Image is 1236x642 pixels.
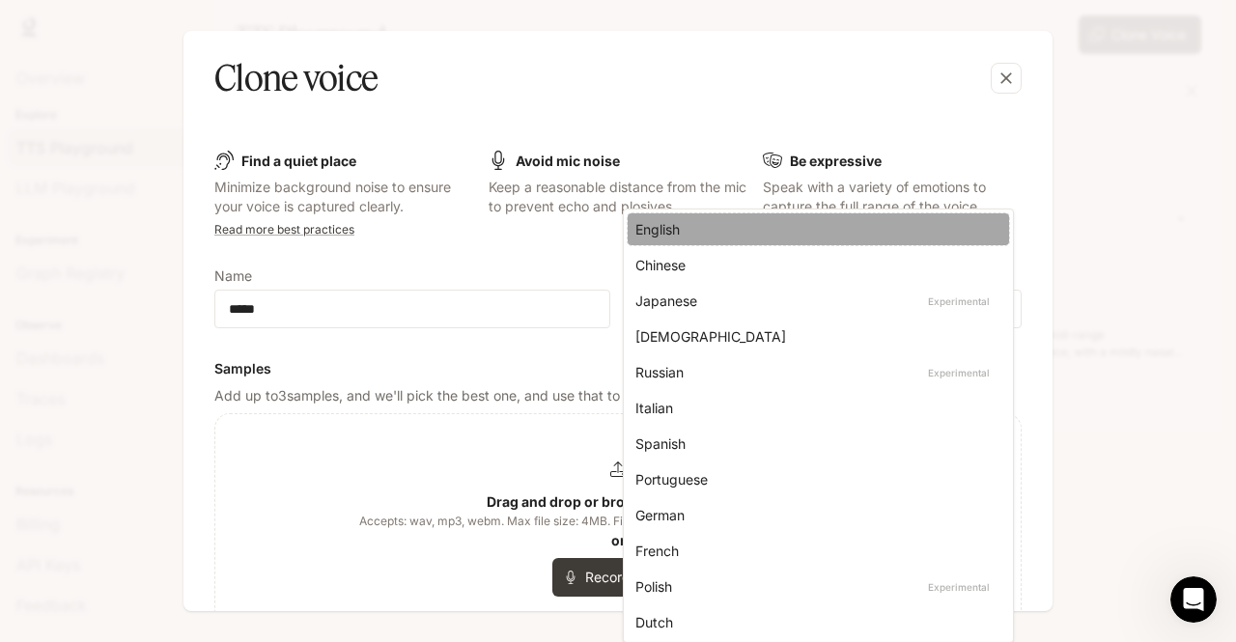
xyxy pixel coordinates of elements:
[924,293,994,310] p: Experimental
[635,433,994,454] div: Spanish
[1170,576,1217,623] iframe: Intercom live chat
[635,541,994,561] div: French
[635,326,994,347] div: [DEMOGRAPHIC_DATA]
[635,576,994,597] div: Polish
[635,362,994,382] div: Russian
[635,505,994,525] div: German
[924,364,994,381] p: Experimental
[635,291,994,311] div: Japanese
[924,578,994,596] p: Experimental
[635,255,994,275] div: Chinese
[635,398,994,418] div: Italian
[635,469,994,489] div: Portuguese
[635,612,994,632] div: Dutch
[635,219,994,239] div: English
